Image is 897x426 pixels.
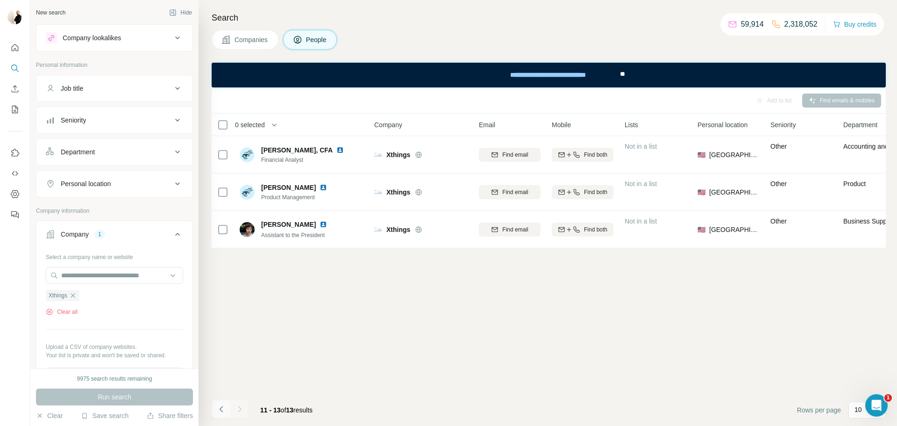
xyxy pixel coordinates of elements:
button: Share filters [147,411,193,420]
span: [PERSON_NAME] [261,220,316,229]
span: results [260,406,313,414]
div: Seniority [61,116,86,125]
img: LinkedIn logo [320,184,327,191]
button: Clear [36,411,63,420]
span: Financial Analyst [261,156,348,164]
p: Upload a CSV of company websites. [46,343,183,351]
button: Hide [163,6,199,20]
p: 10 [854,405,862,414]
span: 0 selected [235,120,265,130]
span: Find email [502,188,528,196]
span: Assistant to the President [261,232,325,238]
div: 9975 search results remaining [77,375,152,383]
button: Enrich CSV [7,80,22,97]
span: Lists [625,120,638,130]
button: Search [7,60,22,77]
p: 59,914 [741,19,764,30]
span: Companies [235,35,269,44]
h4: Search [212,11,886,24]
span: Email [479,120,495,130]
button: My lists [7,101,22,118]
button: Find both [552,223,613,237]
div: Company lookalikes [63,33,121,43]
span: Seniority [770,120,796,130]
span: 13 [286,406,293,414]
span: 🇺🇸 [698,150,705,159]
span: Company [374,120,402,130]
button: Find email [479,148,541,162]
button: Clear all [46,308,78,316]
span: [GEOGRAPHIC_DATA] [709,188,759,197]
button: Feedback [7,206,22,223]
button: Navigate to previous page [212,400,230,419]
span: Xthings [386,225,410,234]
button: Job title [36,77,192,100]
span: [GEOGRAPHIC_DATA] [709,150,759,159]
button: Find email [479,185,541,199]
button: Seniority [36,109,192,131]
button: Department [36,141,192,163]
div: Company [61,230,89,239]
button: Find both [552,185,613,199]
span: Find both [584,225,607,234]
button: Use Surfe API [7,165,22,182]
span: 1 [884,394,892,402]
span: Not in a list [625,217,657,225]
div: Select a company name or website [46,249,183,261]
span: Business Support [843,217,895,225]
button: Save search [81,411,128,420]
div: Personal location [61,179,111,188]
button: Quick start [7,39,22,56]
span: Find email [502,225,528,234]
button: Upload a list of companies [46,367,183,384]
iframe: Intercom live chat [865,394,888,417]
img: Avatar [240,222,255,237]
img: Logo of Xthings [374,190,382,195]
span: Product Management [261,193,331,202]
span: Personal location [698,120,747,130]
img: Avatar [240,185,255,200]
button: Find both [552,148,613,162]
div: 1 [94,230,105,238]
span: [PERSON_NAME], CFA [261,145,333,155]
img: Avatar [7,9,22,24]
span: Xthings [386,150,410,159]
button: Dashboard [7,186,22,202]
img: Avatar [240,147,255,162]
div: New search [36,8,65,17]
span: 🇺🇸 [698,225,705,234]
span: Other [770,180,787,188]
span: Mobile [552,120,571,130]
img: LinkedIn logo [336,146,344,154]
div: Department [61,147,95,157]
span: People [306,35,327,44]
span: [GEOGRAPHIC_DATA] [709,225,759,234]
iframe: Banner [212,63,886,87]
span: Other [770,143,787,150]
button: Buy credits [833,18,876,31]
span: Department [843,120,877,130]
span: 11 - 13 [260,406,281,414]
span: Xthings [49,291,67,300]
div: Job title [61,84,83,93]
p: Personal information [36,61,193,69]
img: Logo of Xthings [374,227,382,232]
p: 2,318,052 [784,19,818,30]
span: Find both [584,188,607,196]
span: Find both [584,151,607,159]
span: Product [843,180,866,188]
p: Company information [36,207,193,215]
button: Company lookalikes [36,27,192,49]
span: of [281,406,286,414]
span: Other [770,217,787,225]
span: Not in a list [625,180,657,188]
span: Xthings [386,188,410,197]
span: Not in a list [625,143,657,150]
span: [PERSON_NAME] [261,183,316,192]
button: Company1 [36,223,192,249]
img: LinkedIn logo [320,221,327,228]
button: Use Surfe on LinkedIn [7,144,22,161]
p: Your list is private and won't be saved or shared. [46,351,183,360]
span: Find email [502,151,528,159]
